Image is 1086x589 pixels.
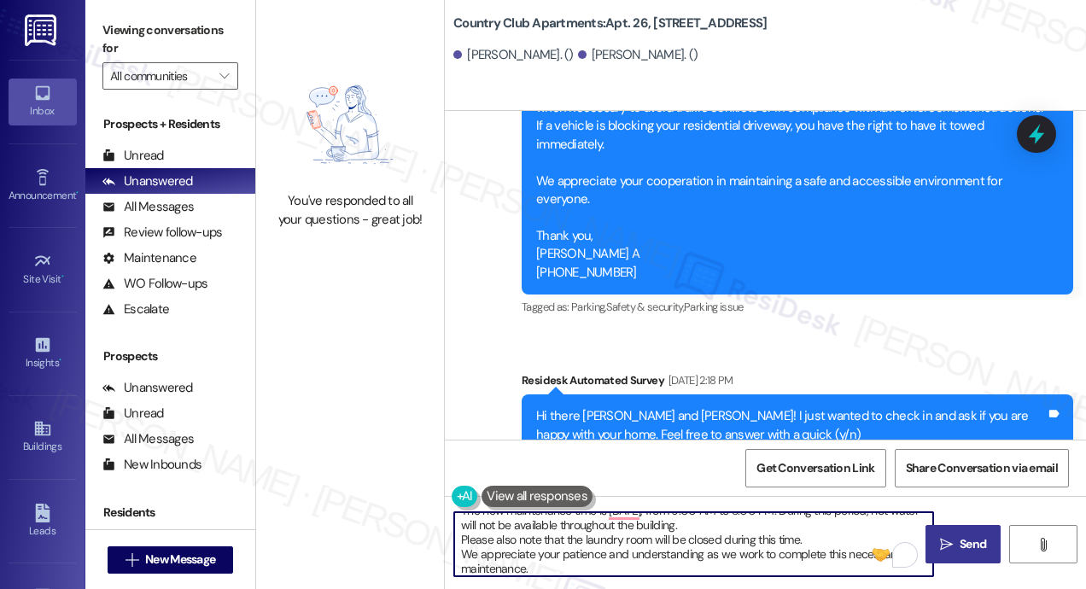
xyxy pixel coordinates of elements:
div: Hi there [PERSON_NAME] and [PERSON_NAME]! I just wanted to check in and ask if you are happy with... [536,407,1046,444]
div: Prospects [85,347,255,365]
div: Escalate [102,300,169,318]
button: Share Conversation via email [895,449,1069,487]
div: All Messages [102,198,194,216]
div: WO Follow-ups [102,275,207,293]
a: Buildings [9,414,77,460]
div: Tagged as: [522,294,1073,319]
img: ResiDesk Logo [25,15,60,46]
i:  [940,538,953,551]
span: Share Conversation via email [906,459,1058,477]
div: [PERSON_NAME]. () [578,46,698,64]
span: Safety & security , [606,300,684,314]
i:  [126,553,138,567]
div: Residents [85,504,255,522]
div: Review follow-ups [102,224,222,242]
div: You've responded to all your questions - great job! [275,192,425,229]
div: Prospects + Residents [85,115,255,133]
img: empty-state [275,66,425,184]
label: Viewing conversations for [102,17,238,62]
input: All communities [110,62,211,90]
button: Get Conversation Link [745,449,885,487]
a: Insights • [9,330,77,376]
b: Country Club Apartments: Apt. 26, [STREET_ADDRESS] [453,15,767,32]
span: • [59,354,61,366]
div: Unread [102,147,164,165]
div: [PERSON_NAME]. () [453,46,574,64]
span: New Message [145,551,215,569]
div: Maintenance [102,249,196,267]
i:  [1036,538,1049,551]
a: Site Visit • [9,247,77,293]
span: Parking , [571,300,606,314]
a: Leads [9,499,77,545]
div: Unanswered [102,172,193,190]
button: Send [925,525,1001,563]
span: • [76,187,79,199]
span: Send [960,535,986,553]
span: Get Conversation Link [756,459,874,477]
div: Residesk Automated Survey [522,371,1073,395]
div: Unanswered [102,379,193,397]
span: Parking issue [684,300,744,314]
textarea: To enrich screen reader interactions, please activate Accessibility in Grammarly extension settings [454,512,933,576]
div: All Messages [102,430,194,448]
div: New Inbounds [102,456,201,474]
div: Unread [102,405,164,423]
button: New Message [108,546,234,574]
div: [DATE] 2:18 PM [664,371,733,389]
span: • [61,271,64,283]
i:  [219,69,229,83]
a: Inbox [9,79,77,125]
